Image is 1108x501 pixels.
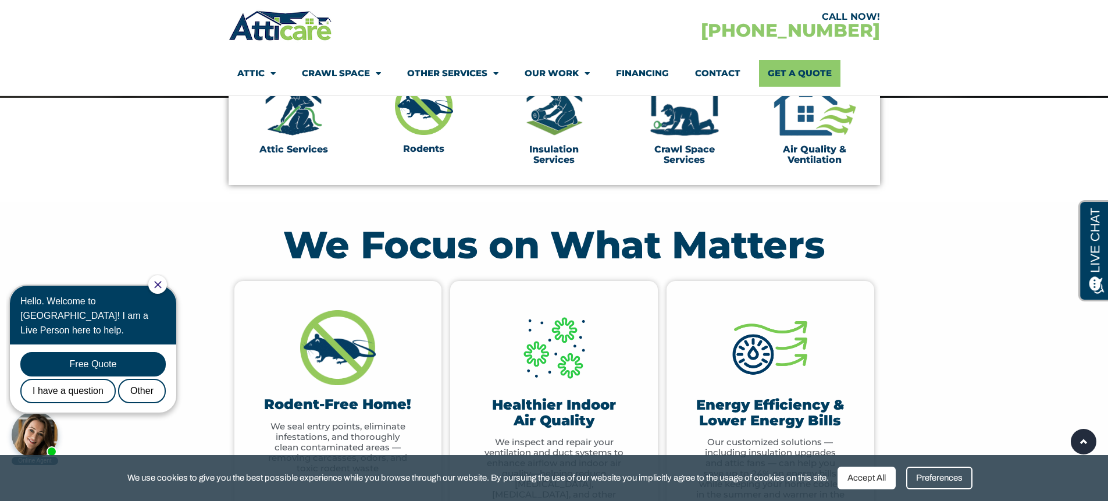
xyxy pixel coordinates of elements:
a: Attic Services [259,144,328,155]
a: Insulation Services [529,144,579,165]
a: Contact [695,60,740,87]
h3: Healthier Indoor Air Quality [479,397,629,428]
span: Opens a chat window [28,9,94,24]
h2: We Focus on What Matters [234,226,874,264]
div: Preferences [906,467,972,489]
a: Air Quality & Ventilation [783,144,846,165]
h3: Energy Efficiency & Lower Energy Bills [696,397,845,428]
a: Our Work [525,60,590,87]
iframe: Chat Invitation [6,274,192,466]
a: Other Services [407,60,498,87]
a: Crawl Space Services [654,144,715,165]
a: Financing [616,60,669,87]
h3: Rodent-Free Home! [263,397,413,412]
p: We seal entry points, eliminate infestations, and thoroughly clean contaminated areas — removing ... [263,421,413,474]
a: Rodents [403,143,444,154]
span: We use cookies to give you the best possible experience while you browse through our website. By ... [127,471,829,485]
div: Accept All [838,467,896,489]
a: Attic [237,60,276,87]
nav: Menu [237,60,871,87]
div: CALL NOW! [554,12,880,22]
a: Get A Quote [759,60,840,87]
a: Crawl Space [302,60,381,87]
